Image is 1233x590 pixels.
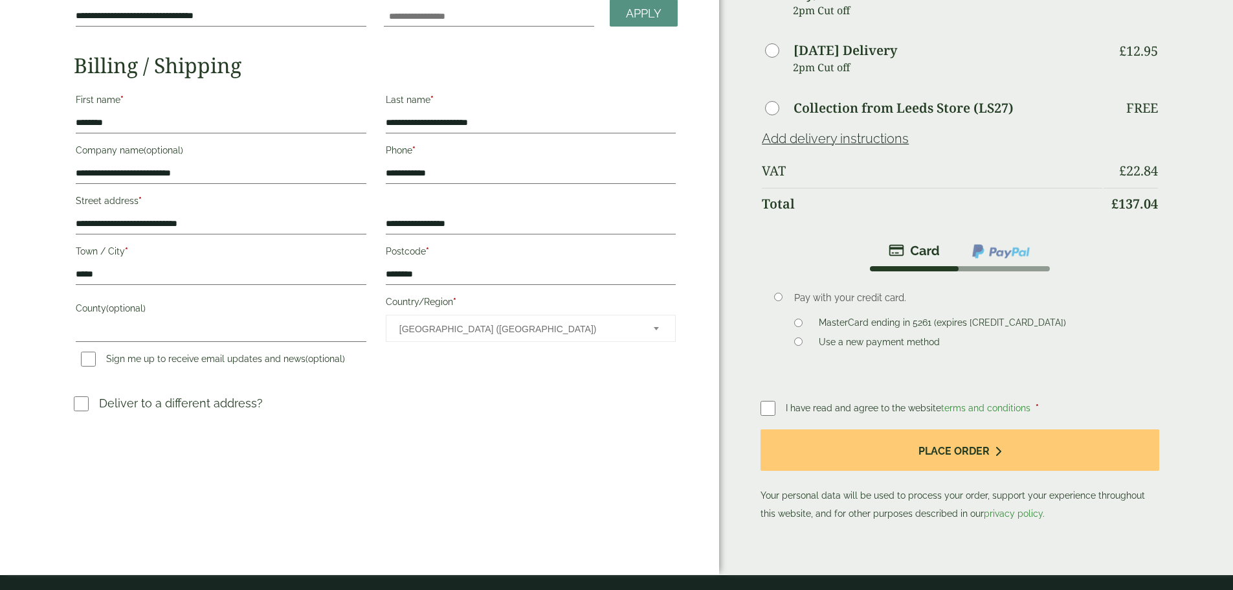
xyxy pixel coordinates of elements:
[1036,403,1039,413] abbr: required
[76,299,366,321] label: County
[1111,195,1158,212] bdi: 137.04
[74,53,678,78] h2: Billing / Shipping
[386,293,676,315] label: Country/Region
[762,188,1102,220] th: Total
[386,91,676,113] label: Last name
[761,429,1159,523] p: Your personal data will be used to process your order, support your experience throughout this we...
[426,246,429,256] abbr: required
[1119,162,1158,179] bdi: 22.84
[626,6,661,21] span: Apply
[814,337,945,351] label: Use a new payment method
[120,95,124,105] abbr: required
[99,394,263,412] p: Deliver to a different address?
[412,145,416,155] abbr: required
[386,141,676,163] label: Phone
[889,243,940,258] img: stripe.png
[794,291,1139,305] p: Pay with your credit card.
[762,155,1102,187] th: VAT
[139,196,142,206] abbr: required
[144,145,183,155] span: (optional)
[453,297,456,307] abbr: required
[794,102,1014,115] label: Collection from Leeds Store (LS27)
[761,429,1159,471] button: Place order
[1119,42,1126,60] span: £
[1119,162,1126,179] span: £
[76,192,366,214] label: Street address
[786,403,1033,413] span: I have read and agree to the website
[941,403,1030,413] a: terms and conditions
[430,95,434,105] abbr: required
[76,91,366,113] label: First name
[794,44,897,57] label: [DATE] Delivery
[386,242,676,264] label: Postcode
[1126,100,1158,116] p: Free
[76,354,350,368] label: Sign me up to receive email updates and news
[984,508,1043,519] a: privacy policy
[125,246,128,256] abbr: required
[81,352,96,367] input: Sign me up to receive email updates and news(optional)
[76,141,366,163] label: Company name
[793,1,1102,20] p: 2pm Cut off
[386,315,676,342] span: Country/Region
[1119,42,1158,60] bdi: 12.95
[762,131,909,146] a: Add delivery instructions
[106,303,146,313] span: (optional)
[814,317,1071,332] label: MasterCard ending in 5261 (expires [CREDIT_CARD_DATA])
[305,354,345,364] span: (optional)
[971,243,1031,260] img: ppcp-gateway.png
[1111,195,1118,212] span: £
[793,58,1102,77] p: 2pm Cut off
[76,242,366,264] label: Town / City
[399,315,636,343] span: United Kingdom (UK)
